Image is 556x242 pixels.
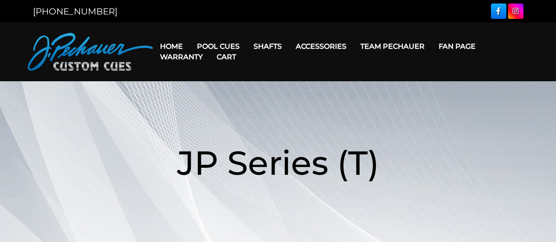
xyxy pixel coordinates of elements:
a: Fan Page [432,35,483,58]
a: Pool Cues [190,35,247,58]
img: Pechauer Custom Cues [28,33,153,71]
a: Team Pechauer [353,35,432,58]
a: Shafts [247,35,289,58]
a: Accessories [289,35,353,58]
a: [PHONE_NUMBER] [33,6,117,17]
a: Cart [210,46,243,68]
span: JP Series (T) [177,142,379,183]
a: Warranty [153,46,210,68]
a: Home [153,35,190,58]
